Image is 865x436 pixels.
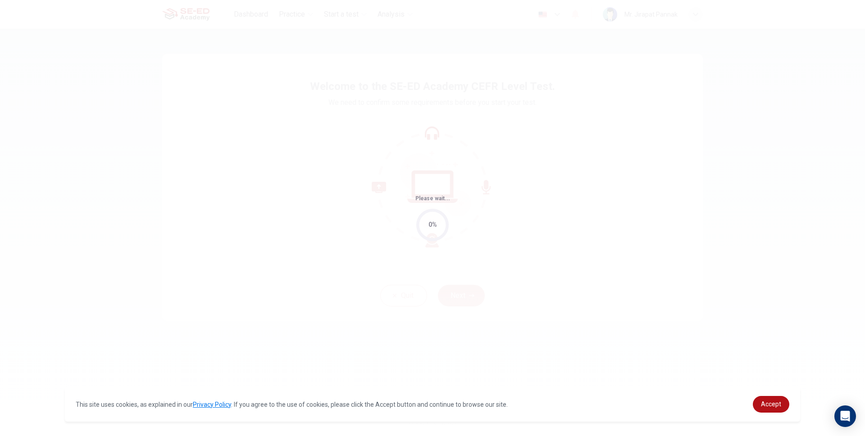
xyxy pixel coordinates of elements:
[834,405,856,427] div: Open Intercom Messenger
[65,387,800,422] div: cookieconsent
[761,400,781,408] span: Accept
[193,401,231,408] a: Privacy Policy
[76,401,508,408] span: This site uses cookies, as explained in our . If you agree to the use of cookies, please click th...
[415,195,450,202] span: Please wait...
[428,220,437,230] div: 0%
[753,396,789,413] a: dismiss cookie message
